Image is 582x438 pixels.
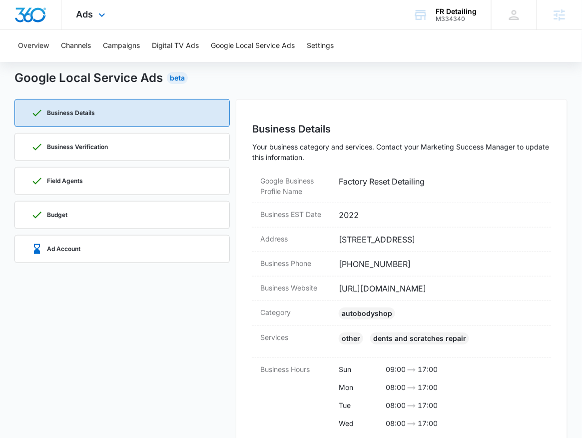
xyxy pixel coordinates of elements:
a: Business Verification [14,133,230,161]
p: Budget [47,212,67,218]
button: Settings [307,30,334,62]
p: 08:00 [386,418,406,430]
dt: Category [260,307,331,317]
div: account name [436,7,477,15]
div: Address[STREET_ADDRESS] [252,227,551,252]
p: 08:00 [386,400,406,412]
dt: Business Phone [260,258,331,268]
div: Business EST Date2022 [252,203,551,227]
p: 08:00 [386,382,406,394]
dt: Address [260,233,331,244]
p: Mon [339,382,374,394]
button: Digital TV Ads [152,30,199,62]
p: Wed [339,418,374,430]
p: 17:00 [418,364,438,376]
dd: 2022 [339,209,543,221]
button: Channels [61,30,91,62]
div: Dents and Scratches Repair [370,332,469,344]
p: Business Verification [47,144,108,150]
button: Campaigns [103,30,140,62]
dt: Business Website [260,282,331,293]
div: account id [436,15,477,22]
dd: [STREET_ADDRESS] [339,233,543,245]
a: Business Details [14,99,230,127]
dt: Services [260,332,331,342]
dd: [PHONE_NUMBER] [339,258,543,270]
div: Business Website[URL][DOMAIN_NAME] [252,276,551,301]
span: Ads [76,9,93,19]
button: Google Local Service Ads [211,30,295,62]
div: Other [339,332,363,344]
h2: Google Local Service Ads [14,69,163,87]
div: Business Phone[PHONE_NUMBER] [252,252,551,276]
dt: Google Business Profile Name [260,175,331,196]
a: Ad Account [14,235,230,263]
p: 17:00 [418,382,438,394]
div: ServicesOtherDents and Scratches Repair [252,326,551,358]
p: Tue [339,400,374,412]
div: Beta [167,72,188,84]
p: Your business category and services. Contact your Marketing Success Manager to update this inform... [252,141,551,162]
div: autoBodyShop [339,307,395,319]
p: 17:00 [418,400,438,412]
p: Business Details [47,110,95,116]
dd: Factory Reset Detailing [339,175,543,196]
p: Field Agents [47,178,83,184]
div: CategoryautoBodyShop [252,301,551,326]
a: Field Agents [14,167,230,195]
dt: Business Hours [260,364,331,374]
p: Sun [339,364,374,376]
dd: [URL][DOMAIN_NAME] [339,282,543,294]
div: Google Business Profile NameFactory Reset Detailing [252,169,551,203]
p: 17:00 [418,418,438,430]
button: Overview [18,30,49,62]
a: Budget [14,201,230,229]
p: Ad Account [47,246,80,252]
dt: Business EST Date [260,209,331,219]
h2: Business Details [252,121,551,136]
p: 09:00 [386,364,406,376]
